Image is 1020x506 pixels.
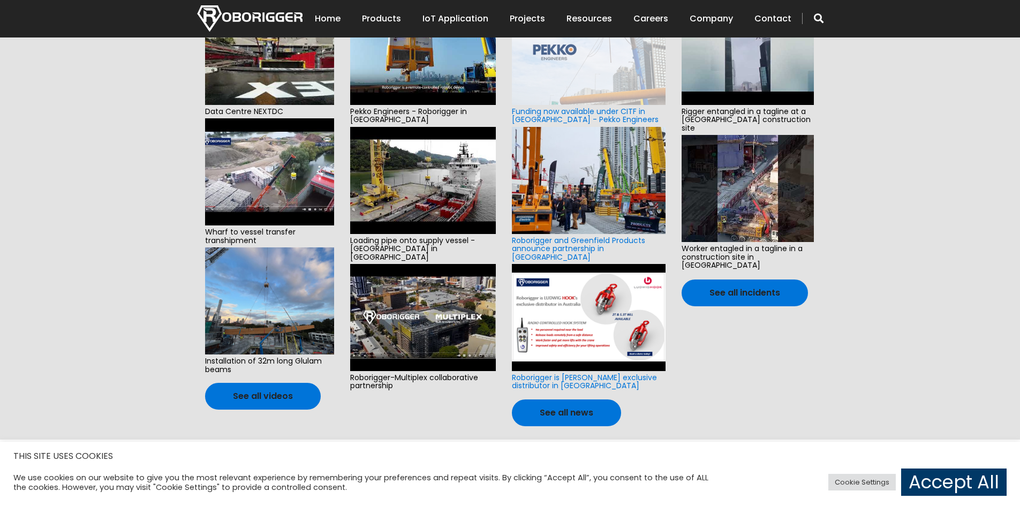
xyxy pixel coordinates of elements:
[350,371,496,393] span: Roborigger-Multiplex collaborative partnership
[682,280,808,306] a: See all incidents
[205,354,334,376] span: Installation of 32m long Glulam beams
[13,473,709,492] div: We use cookies on our website to give you the most relevant experience by remembering your prefer...
[633,2,668,35] a: Careers
[205,383,321,410] a: See all videos
[512,106,659,125] a: Funding now available under CITF in [GEOGRAPHIC_DATA] - Pekko Engineers
[512,372,657,391] a: Roborigger is [PERSON_NAME] exclusive distributor in [GEOGRAPHIC_DATA]
[205,225,334,247] span: Wharf to vessel transfer transhipment
[362,2,401,35] a: Products
[828,474,896,490] a: Cookie Settings
[205,118,334,225] img: hqdefault.jpg
[197,5,303,32] img: Nortech
[566,2,612,35] a: Resources
[512,235,645,262] a: Roborigger and Greenfield Products announce partnership in [GEOGRAPHIC_DATA]
[682,105,814,135] span: Rigger entangled in a tagline at a [GEOGRAPHIC_DATA] construction site
[205,105,334,118] span: Data Centre NEXTDC
[422,2,488,35] a: IoT Application
[350,105,496,127] span: Pekko Engineers - Roborigger in [GEOGRAPHIC_DATA]
[512,399,621,426] a: See all news
[682,242,814,272] span: Worker entagled in a tagline in a construction site in [GEOGRAPHIC_DATA]
[754,2,791,35] a: Contact
[350,127,496,234] img: hqdefault.jpg
[510,2,545,35] a: Projects
[315,2,341,35] a: Home
[350,234,496,264] span: Loading pipe onto supply vessel - [GEOGRAPHIC_DATA] in [GEOGRAPHIC_DATA]
[901,469,1007,496] a: Accept All
[13,449,1007,463] h5: THIS SITE USES COOKIES
[205,247,334,354] img: e6f0d910-cd76-44a6-a92d-b5ff0f84c0aa-2.jpg
[350,264,496,371] img: hqdefault.jpg
[690,2,733,35] a: Company
[682,135,814,242] img: hqdefault.jpg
